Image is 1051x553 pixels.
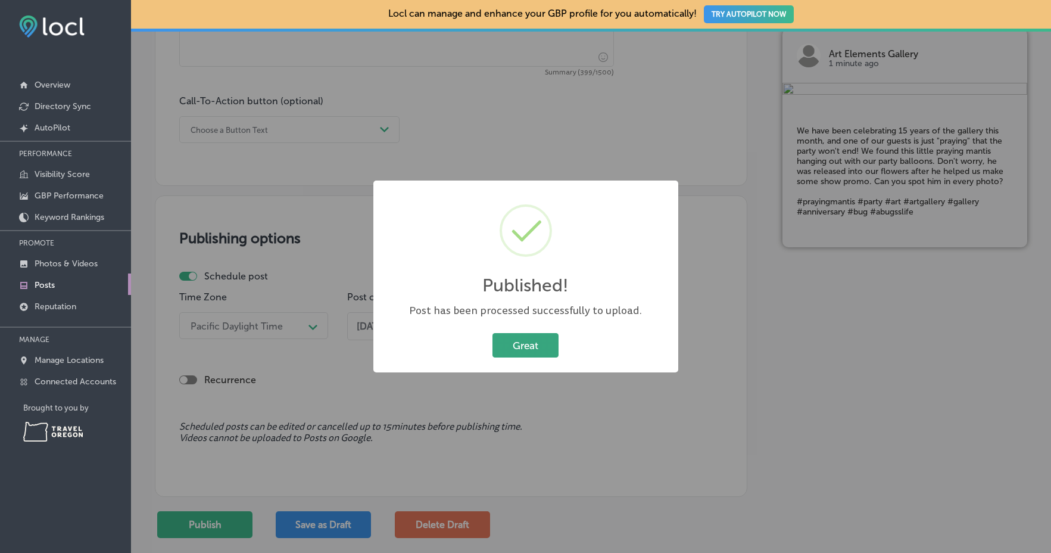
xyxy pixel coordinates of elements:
p: Keyword Rankings [35,212,104,222]
p: GBP Performance [35,191,104,201]
p: Connected Accounts [35,377,116,387]
p: Visibility Score [35,169,90,179]
div: Post has been processed successfully to upload. [385,303,666,318]
p: Overview [35,80,70,90]
img: Travel Oregon [23,422,83,442]
button: TRY AUTOPILOT NOW [704,5,794,23]
button: Great [492,333,559,358]
p: AutoPilot [35,123,70,133]
p: Photos & Videos [35,259,98,269]
p: Reputation [35,302,76,312]
h2: Published! [482,275,569,296]
img: fda3e92497d09a02dc62c9cd864e3231.png [19,15,85,38]
p: Posts [35,280,55,290]
p: Brought to you by [23,403,131,412]
p: Manage Locations [35,355,104,365]
p: Directory Sync [35,101,91,111]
